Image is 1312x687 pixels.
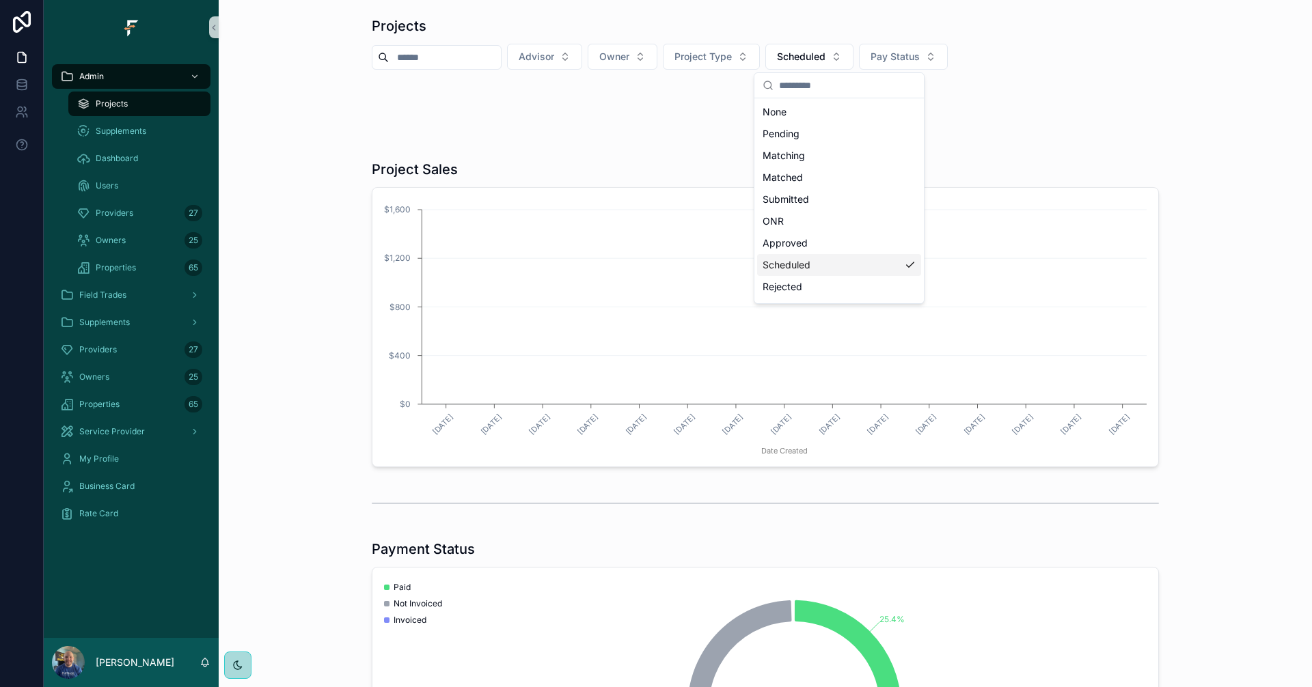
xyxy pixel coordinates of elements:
[674,50,732,64] span: Project Type
[96,180,118,191] span: Users
[52,310,210,335] a: Supplements
[757,254,921,276] div: Scheduled
[914,412,938,436] text: [DATE]
[372,16,426,36] h1: Projects
[68,119,210,143] a: Supplements
[769,412,793,436] text: [DATE]
[44,55,219,544] div: scrollable content
[879,614,905,624] tspan: 25.4%
[96,208,133,219] span: Providers
[527,412,551,436] text: [DATE]
[79,399,120,410] span: Properties
[384,253,411,263] tspan: $1,200
[52,419,210,444] a: Service Provider
[757,210,921,232] div: ONR
[79,453,119,464] span: My Profile
[394,598,442,609] span: Not Invoiced
[400,399,411,409] tspan: $0
[184,205,202,221] div: 27
[79,508,118,519] span: Rate Card
[575,412,600,436] text: [DATE]
[757,298,921,320] div: Completed
[1011,412,1035,436] text: [DATE]
[184,369,202,385] div: 25
[184,341,202,358] div: 27
[394,615,426,626] span: Invoiced
[68,146,210,171] a: Dashboard
[430,412,455,436] text: [DATE]
[859,44,948,70] button: Select Button
[757,145,921,167] div: Matching
[757,232,921,254] div: Approved
[663,44,760,70] button: Select Button
[389,302,411,312] tspan: $800
[599,50,629,64] span: Owner
[865,412,890,436] text: [DATE]
[672,412,697,436] text: [DATE]
[757,167,921,188] div: Matched
[96,126,146,137] span: Supplements
[1058,412,1083,436] text: [DATE]
[52,64,210,89] a: Admin
[184,260,202,276] div: 65
[184,396,202,412] div: 65
[817,412,842,436] text: [DATE]
[588,44,657,70] button: Select Button
[96,656,174,669] p: [PERSON_NAME]
[624,412,648,436] text: [DATE]
[52,337,210,362] a: Providers27
[761,446,808,455] tspan: Date Created
[79,71,104,82] span: Admin
[68,201,210,225] a: Providers27
[79,481,135,492] span: Business Card
[757,123,921,145] div: Pending
[394,582,411,593] span: Paid
[68,228,210,253] a: Owners25
[777,50,825,64] span: Scheduled
[79,290,126,300] span: Field Trades
[507,44,582,70] button: Select Button
[871,50,920,64] span: Pay Status
[765,44,853,70] button: Select Button
[52,365,210,389] a: Owners25
[754,98,924,303] div: Suggestions
[384,204,411,214] tspan: $1,600
[79,344,117,355] span: Providers
[68,173,210,198] a: Users
[519,50,554,64] span: Advisor
[372,160,458,179] h1: Project Sales
[372,539,475,559] h1: Payment Status
[184,232,202,249] div: 25
[52,501,210,526] a: Rate Card
[52,392,210,417] a: Properties65
[962,412,987,436] text: [DATE]
[757,101,921,123] div: None
[120,16,142,38] img: App logo
[52,447,210,471] a: My Profile
[1107,412,1132,436] text: [DATE]
[96,98,128,109] span: Projects
[52,474,210,499] a: Business Card
[96,153,138,164] span: Dashboard
[52,283,210,307] a: Field Trades
[79,371,109,382] span: Owners
[96,235,126,246] span: Owners
[389,350,411,361] tspan: $400
[720,412,745,436] text: [DATE]
[68,92,210,116] a: Projects
[79,317,130,328] span: Supplements
[479,412,504,436] text: [DATE]
[68,255,210,280] a: Properties65
[381,196,1150,458] div: chart
[757,276,921,298] div: Rejected
[79,426,145,437] span: Service Provider
[757,188,921,210] div: Submitted
[96,262,136,273] span: Properties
